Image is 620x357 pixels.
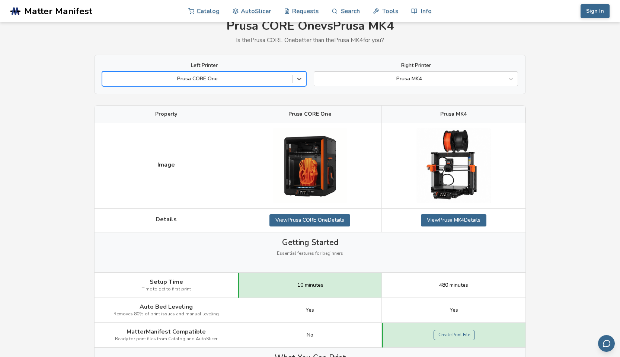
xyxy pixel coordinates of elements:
[142,287,191,292] span: Time to get to first print
[102,62,306,68] label: Left Printer
[439,282,468,288] span: 480 minutes
[157,161,175,168] span: Image
[434,330,475,340] a: Create Print File
[269,214,350,226] a: ViewPrusa CORE OneDetails
[314,62,518,68] label: Right Printer
[156,216,177,223] span: Details
[450,307,458,313] span: Yes
[440,111,467,117] span: Prusa MK4
[115,337,217,342] span: Ready for print files from Catalog and AutoSlicer
[297,282,323,288] span: 10 minutes
[94,37,526,44] p: Is the Prusa CORE One better than the Prusa MK4 for you?
[155,111,177,117] span: Property
[416,128,491,203] img: Prusa MK4
[94,19,526,33] h1: Prusa CORE One vs Prusa MK4
[150,279,183,285] span: Setup Time
[277,251,343,256] span: Essential features for beginners
[307,332,313,338] span: No
[114,312,219,317] span: Removes 80% of print issues and manual leveling
[598,335,615,352] button: Send feedback via email
[306,307,314,313] span: Yes
[24,6,92,16] span: Matter Manifest
[288,111,331,117] span: Prusa CORE One
[127,328,206,335] span: MatterManifest Compatible
[282,238,338,247] span: Getting Started
[273,128,347,203] img: Prusa CORE One
[318,76,319,82] input: Prusa MK4
[140,303,193,310] span: Auto Bed Leveling
[421,214,486,226] a: ViewPrusa MK4Details
[581,4,610,18] button: Sign In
